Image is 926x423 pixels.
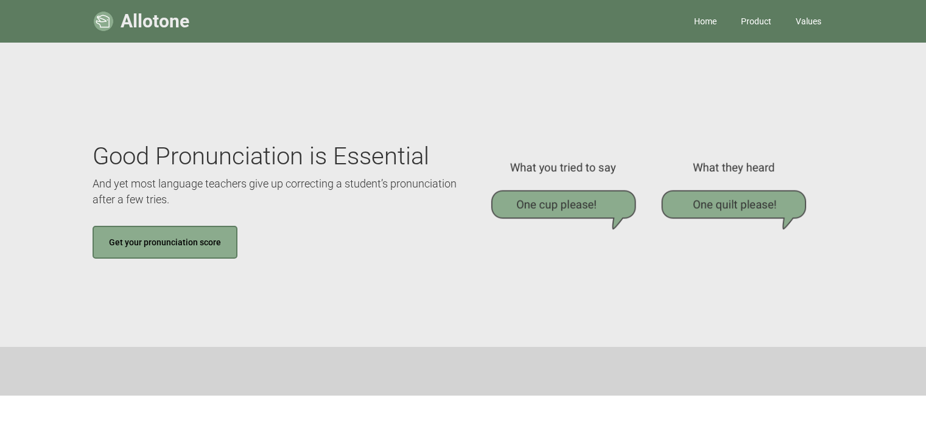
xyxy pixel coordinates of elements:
a: Get your pronunciation score [93,226,237,259]
a: Product [729,3,784,40]
a: Values [784,3,833,40]
h1: Good Pronunciation is Essential [93,142,429,170]
div: Allotone [121,15,189,27]
a: Home [682,3,729,40]
p: And yet most language teachers give up correcting a student’s pronunciation after a few tries. [93,176,463,208]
